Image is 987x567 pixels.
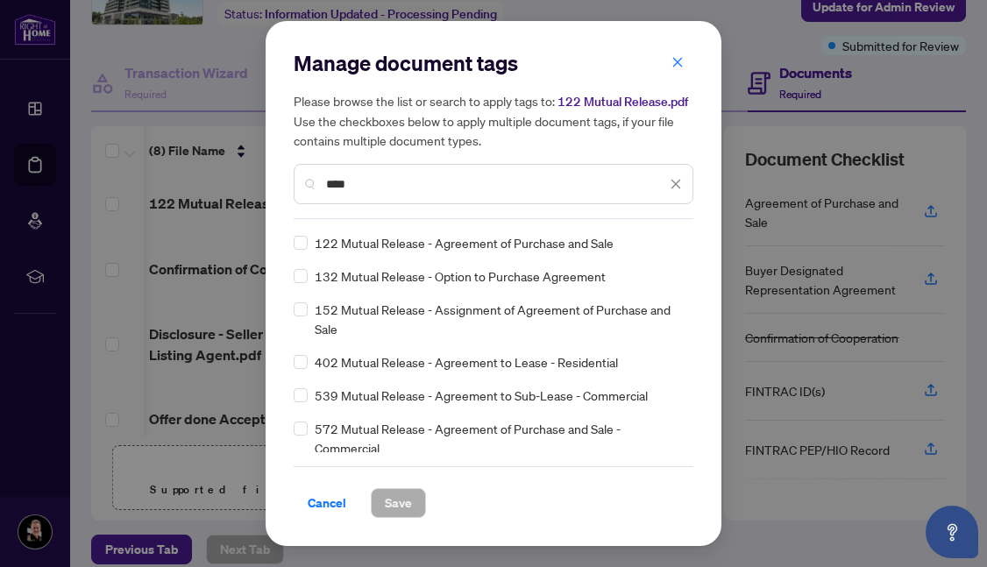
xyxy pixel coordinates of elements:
[315,419,683,457] span: 572 Mutual Release - Agreement of Purchase and Sale - Commercial
[308,489,346,517] span: Cancel
[371,488,426,518] button: Save
[926,506,978,558] button: Open asap
[294,91,693,150] h5: Please browse the list or search to apply tags to: Use the checkboxes below to apply multiple doc...
[315,352,618,372] span: 402 Mutual Release - Agreement to Lease - Residential
[294,488,360,518] button: Cancel
[315,300,683,338] span: 152 Mutual Release - Assignment of Agreement of Purchase and Sale
[557,94,688,110] span: 122 Mutual Release.pdf
[294,49,693,77] h2: Manage document tags
[315,233,614,252] span: 122 Mutual Release - Agreement of Purchase and Sale
[315,386,648,405] span: 539 Mutual Release - Agreement to Sub-Lease - Commercial
[670,178,682,190] span: close
[315,266,606,286] span: 132 Mutual Release - Option to Purchase Agreement
[671,56,684,68] span: close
